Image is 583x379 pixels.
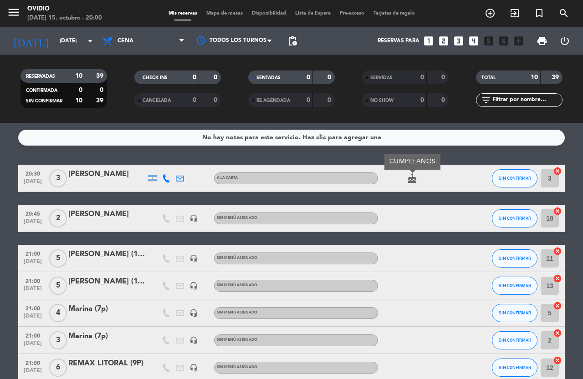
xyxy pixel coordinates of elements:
span: RESERVADAS [26,74,55,79]
span: 21:00 [21,357,44,368]
div: [PERSON_NAME] [68,208,146,220]
span: 5 [49,249,67,268]
i: cancel [553,167,562,176]
span: Sin menú asignado [217,216,257,220]
span: RE AGENDADA [256,98,290,103]
i: add_box [513,35,525,47]
strong: 0 [307,74,310,81]
span: [DATE] [21,286,44,296]
i: headset_mic [189,364,198,372]
strong: 0 [193,74,196,81]
i: headset_mic [189,254,198,263]
span: Reservas para [378,38,419,44]
div: Marina (7p) [68,330,146,342]
strong: 0 [79,87,82,93]
strong: 10 [531,74,538,81]
i: menu [7,5,20,19]
span: [DATE] [21,178,44,189]
span: 20:45 [21,208,44,218]
button: SIN CONFIRMAR [492,304,537,322]
span: print [537,35,547,46]
i: cancel [553,207,562,216]
button: SIN CONFIRMAR [492,169,537,187]
span: 21:00 [21,303,44,313]
i: cancel [553,247,562,256]
span: Sin menú asignado [217,311,257,314]
button: SIN CONFIRMAR [492,249,537,268]
i: arrow_drop_down [85,35,96,46]
span: pending_actions [287,35,298,46]
i: exit_to_app [509,8,520,19]
i: [DATE] [7,31,55,51]
button: SIN CONFIRMAR [492,209,537,227]
strong: 0 [327,74,333,81]
i: headset_mic [189,214,198,222]
span: 2 [49,209,67,227]
i: search [558,8,569,19]
i: looks_4 [468,35,480,47]
strong: 0 [420,74,424,81]
strong: 0 [214,74,219,81]
button: menu [7,5,20,22]
strong: 39 [96,97,105,104]
span: Lista de Espera [291,11,335,16]
i: headset_mic [189,336,198,344]
span: Sin menú asignado [217,256,257,260]
i: looks_two [438,35,450,47]
span: CHECK INS [143,76,168,80]
strong: 10 [75,97,82,104]
i: cake [407,173,418,184]
span: [DATE] [21,218,44,229]
span: [DATE] [21,368,44,378]
div: Marina (7p) [68,303,146,315]
input: Filtrar por nombre... [491,95,562,105]
span: 21:00 [21,330,44,340]
span: SIN CONFIRMAR [499,216,531,221]
button: SIN CONFIRMAR [492,277,537,295]
span: 5 [49,277,67,295]
i: looks_6 [498,35,510,47]
span: Sin menú asignado [217,365,257,369]
span: [DATE] [21,258,44,269]
span: Mapa de mesas [202,11,247,16]
div: No hay notas para este servicio. Haz clic para agregar una [202,132,381,143]
i: cancel [553,328,562,338]
button: SIN CONFIRMAR [492,359,537,377]
span: 21:00 [21,275,44,286]
strong: 0 [214,97,219,103]
span: Cena [118,38,133,44]
span: Sin menú asignado [217,283,257,287]
span: 4 [49,304,67,322]
div: LOG OUT [553,27,576,55]
strong: 0 [307,97,310,103]
strong: 0 [193,97,196,103]
button: SIN CONFIRMAR [492,331,537,349]
strong: 39 [96,73,105,79]
strong: 0 [441,97,447,103]
strong: 0 [327,97,333,103]
span: SIN CONFIRMAR [499,365,531,370]
span: CANCELADA [143,98,171,103]
i: cancel [553,274,562,283]
div: Ovidio [27,5,102,14]
span: SIN CONFIRMAR [499,283,531,288]
i: looks_3 [453,35,465,47]
span: NO SHOW [370,98,394,103]
span: 21:00 [21,248,44,258]
strong: 0 [100,87,105,93]
div: [DATE] 15. octubre - 20:00 [27,14,102,23]
div: [PERSON_NAME] [68,168,146,180]
strong: 0 [441,74,447,81]
div: CUMPLEAÑOS [384,154,440,170]
i: cancel [553,356,562,365]
span: SERVIDAS [370,76,393,80]
span: [DATE] [21,313,44,323]
strong: 10 [75,73,82,79]
span: Disponibilidad [247,11,291,16]
span: SIN CONFIRMAR [499,176,531,181]
span: Sin menú asignado [217,338,257,342]
span: SIN CONFIRMAR [499,256,531,261]
span: A LA CARTA [217,176,238,180]
i: headset_mic [189,282,198,290]
span: Mis reservas [164,11,202,16]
